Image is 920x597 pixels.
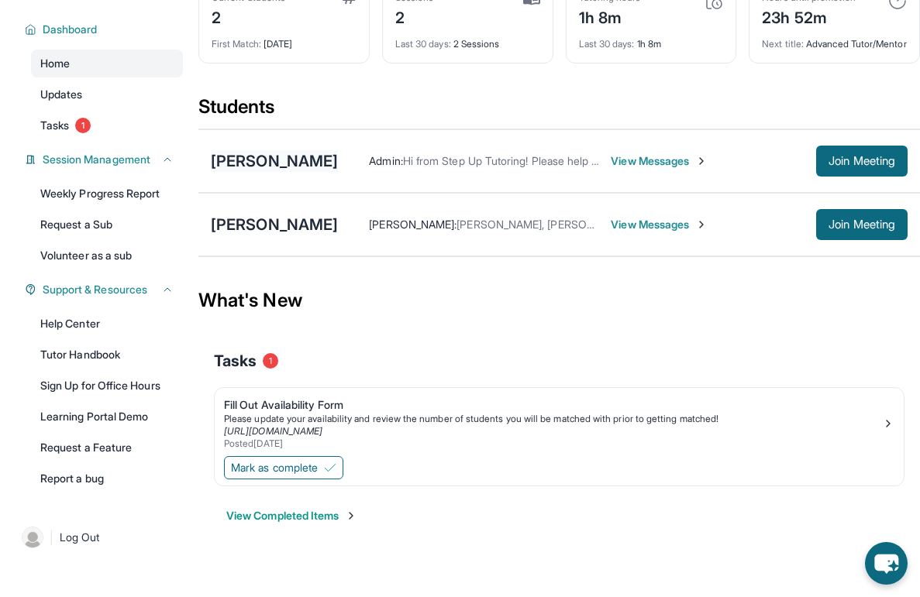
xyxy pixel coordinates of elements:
a: Tasks1 [31,112,183,139]
div: Please update your availability and review the number of students you will be matched with prior ... [224,413,882,425]
span: Tasks [214,350,257,372]
button: Dashboard [36,22,174,37]
div: 1h 8m [579,29,724,50]
span: Admin : [369,154,402,167]
a: Report a bug [31,465,183,492]
span: [PERSON_NAME] : [369,218,457,231]
span: Join Meeting [829,156,895,166]
img: Chevron-Right [695,218,708,231]
img: Mark as complete [324,461,336,474]
span: 1 [75,118,91,133]
div: 2 [395,4,434,29]
button: Mark as complete [224,456,343,479]
button: Session Management [36,152,174,167]
a: Help Center [31,310,183,338]
a: Request a Feature [31,434,183,461]
a: Learning Portal Demo [31,403,183,431]
a: Weekly Progress Report [31,180,183,208]
span: Dashboard [43,22,98,37]
a: Tutor Handbook [31,341,183,369]
a: Sign Up for Office Hours [31,372,183,400]
button: Join Meeting [816,209,908,240]
span: Tasks [40,118,69,133]
div: [PERSON_NAME] [211,214,338,235]
span: 1 [263,353,278,369]
span: Home [40,56,70,71]
a: |Log Out [16,520,183,554]
div: 2 Sessions [395,29,540,50]
button: View Completed Items [226,508,357,523]
span: Mark as complete [231,460,318,475]
div: Fill Out Availability Form [224,397,882,413]
span: Support & Resources [43,282,147,297]
a: [URL][DOMAIN_NAME] [224,425,322,437]
img: user-img [22,527,43,548]
span: Next title : [762,38,804,50]
button: Join Meeting [816,146,908,177]
span: View Messages [611,217,708,232]
div: 2 [212,4,285,29]
div: 23h 52m [762,4,855,29]
a: Fill Out Availability FormPlease update your availability and review the number of students you w... [215,388,904,453]
span: First Match : [212,38,261,50]
span: Updates [40,87,83,102]
div: [DATE] [212,29,357,50]
a: Home [31,50,183,77]
a: Volunteer as a sub [31,242,183,269]
div: Students [198,94,920,129]
button: chat-button [865,542,908,585]
div: [PERSON_NAME] [211,150,338,172]
a: Request a Sub [31,211,183,238]
div: 1h 8m [579,4,641,29]
span: | [50,528,53,547]
div: What's New [198,266,920,335]
span: View Messages [611,153,708,169]
div: Posted [DATE] [224,437,882,450]
img: Chevron-Right [695,155,708,167]
span: Last 30 days : [395,38,451,50]
span: Log Out [60,530,100,545]
a: Updates [31,81,183,108]
span: Session Management [43,152,150,167]
div: Advanced Tutor/Mentor [762,29,907,50]
span: Join Meeting [829,220,895,229]
button: Support & Resources [36,282,174,297]
span: Last 30 days : [579,38,635,50]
